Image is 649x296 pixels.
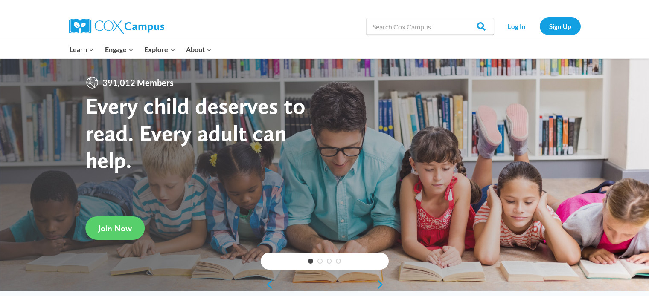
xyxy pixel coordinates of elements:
strong: Every child deserves to read. Every adult can help. [85,92,306,173]
span: About [186,44,212,55]
a: 2 [317,259,323,264]
span: Explore [144,44,175,55]
span: Learn [70,44,94,55]
img: Cox Campus [69,19,164,34]
nav: Secondary Navigation [498,17,581,35]
a: 4 [336,259,341,264]
span: Join Now [98,223,132,233]
span: 391,012 Members [99,76,177,89]
nav: Primary Navigation [64,40,217,58]
span: Engage [105,44,134,55]
a: previous [261,279,274,290]
a: 3 [327,259,332,264]
a: Sign Up [540,17,581,35]
a: Join Now [85,216,145,240]
input: Search Cox Campus [366,18,494,35]
a: Log In [498,17,535,35]
a: 1 [308,259,313,264]
a: next [376,279,389,290]
div: content slider buttons [261,276,389,293]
